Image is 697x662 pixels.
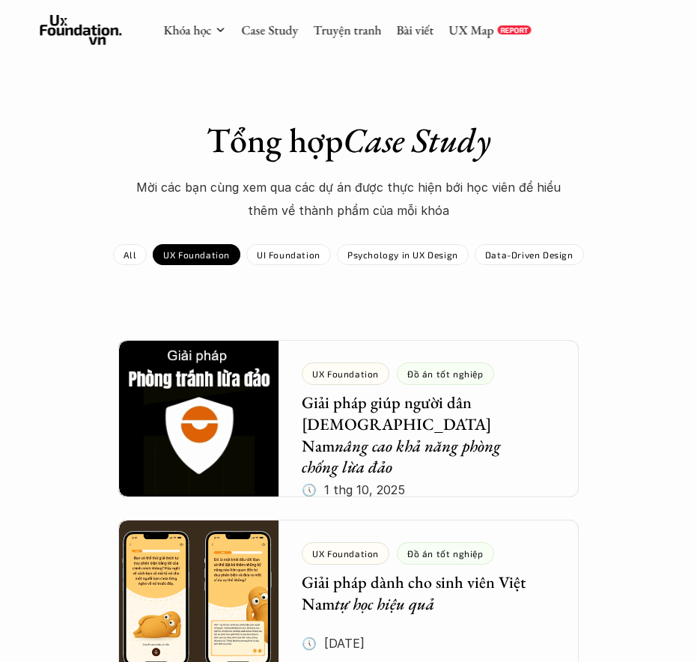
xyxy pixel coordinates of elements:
a: Khóa học [163,22,211,38]
a: Truyện tranh [313,22,381,38]
a: Case Study [241,22,298,38]
p: UI Foundation [257,249,320,260]
p: Mời các bạn cùng xem qua các dự án được thực hiện bới học viên để hiểu thêm về thành phẩm của mỗi... [124,176,573,222]
em: Case Study [343,118,491,163]
p: Data-Driven Design [485,249,573,260]
a: Bài viết [396,22,433,38]
p: UX Foundation [163,249,230,260]
h1: Tổng hợp [87,120,611,161]
a: UX Map [448,22,493,38]
a: UX Foundation [153,244,240,265]
a: All [113,244,147,265]
a: Psychology in UX Design [337,244,469,265]
p: All [124,249,136,260]
a: UX FoundationĐồ án tốt nghiệpGiải pháp giúp người dân [DEMOGRAPHIC_DATA] Namnâng cao khả năng phò... [118,340,579,497]
a: UI Foundation [246,244,331,265]
p: REPORT [500,25,528,34]
a: REPORT [497,25,531,34]
p: Psychology in UX Design [347,249,458,260]
a: Data-Driven Design [475,244,584,265]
